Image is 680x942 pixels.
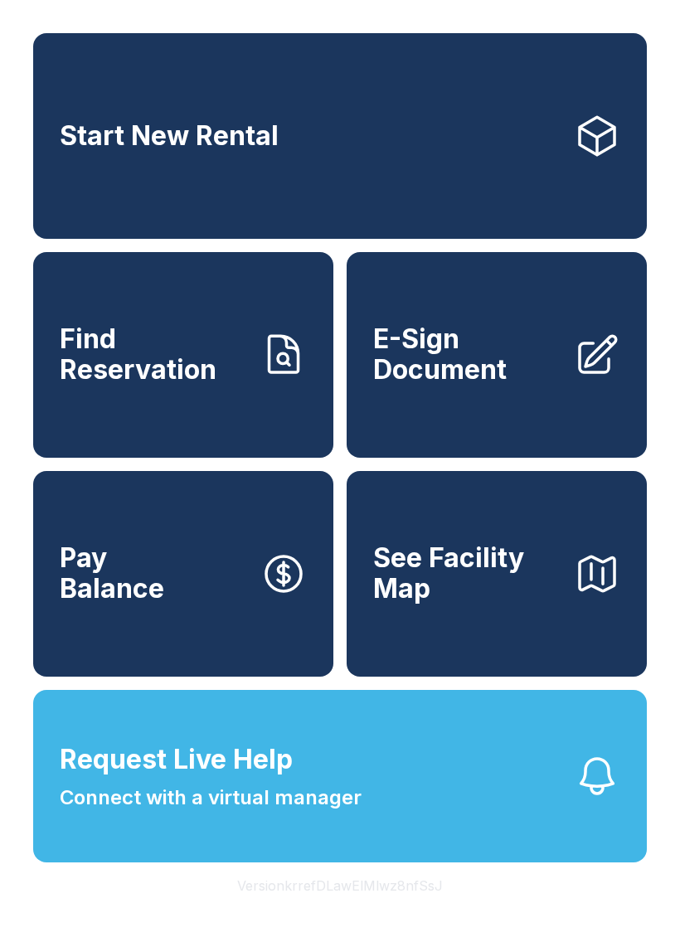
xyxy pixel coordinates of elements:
span: E-Sign Document [373,324,561,385]
a: Find Reservation [33,252,333,458]
span: Start New Rental [60,121,279,152]
a: E-Sign Document [347,252,647,458]
span: Request Live Help [60,740,293,779]
a: Start New Rental [33,33,647,239]
span: Pay Balance [60,543,164,604]
span: Find Reservation [60,324,247,385]
button: Request Live HelpConnect with a virtual manager [33,690,647,862]
span: See Facility Map [373,543,561,604]
button: VersionkrrefDLawElMlwz8nfSsJ [224,862,456,909]
span: Connect with a virtual manager [60,783,362,813]
button: See Facility Map [347,471,647,677]
button: PayBalance [33,471,333,677]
